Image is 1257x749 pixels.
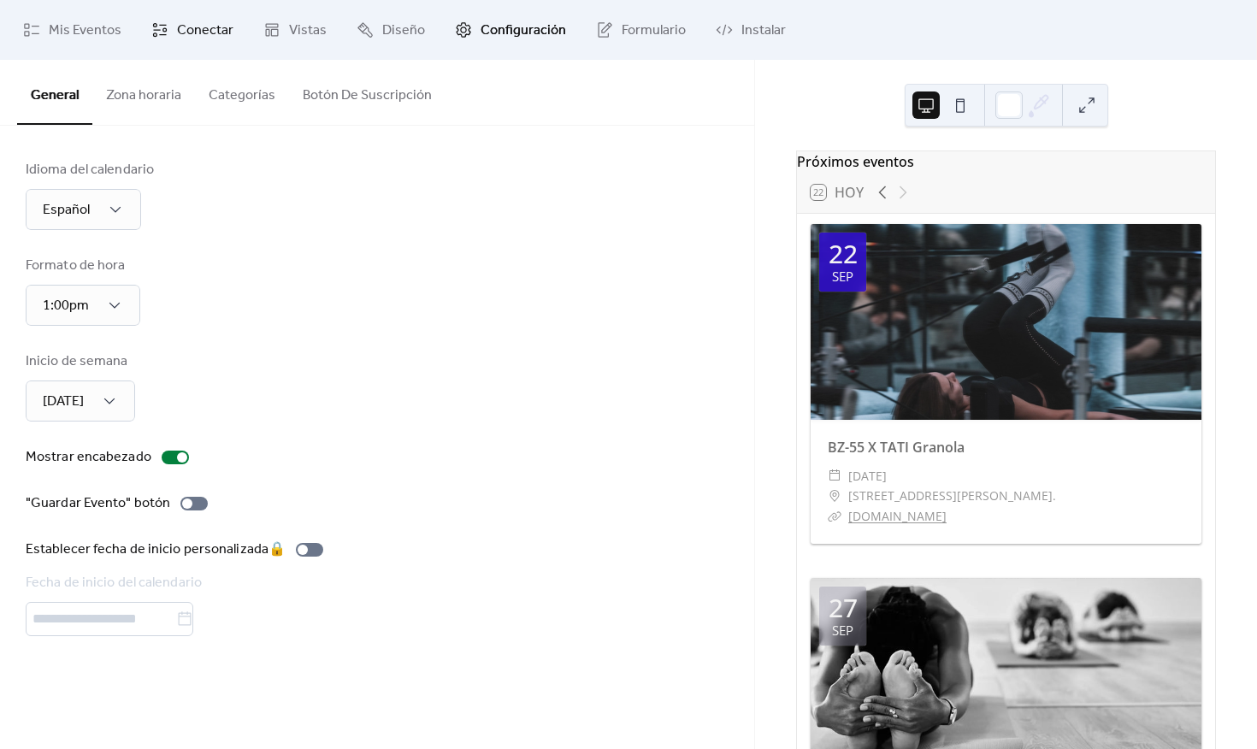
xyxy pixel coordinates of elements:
[26,351,132,372] div: Inicio de semana
[289,60,446,123] button: Botón De Suscripción
[829,595,858,621] div: 27
[622,21,686,41] span: Formulario
[43,292,89,319] span: 1:00pm
[741,21,786,41] span: Instalar
[344,7,438,53] a: Diseño
[832,270,853,283] div: sep
[26,447,151,468] div: Mostrar encabezado
[177,21,233,41] span: Conectar
[43,197,90,223] span: Español
[195,60,289,123] button: Categorías
[43,388,84,415] span: [DATE]
[797,151,1215,172] div: Próximos eventos
[251,7,339,53] a: Vistas
[829,241,858,267] div: 22
[828,506,841,527] div: ​
[703,7,799,53] a: Instalar
[848,466,887,487] span: [DATE]
[382,21,425,41] span: Diseño
[10,7,134,53] a: Mis Eventos
[828,438,965,457] a: BZ-55 X TATI Granola
[49,21,121,41] span: Mis Eventos
[848,508,947,524] a: [DOMAIN_NAME]
[289,21,327,41] span: Vistas
[828,486,841,506] div: ​
[828,466,841,487] div: ​
[92,60,195,123] button: Zona horaria
[26,493,170,514] div: "Guardar Evento" botón
[26,256,137,276] div: Formato de hora
[848,486,1056,506] span: [STREET_ADDRESS][PERSON_NAME].
[481,21,566,41] span: Configuración
[442,7,579,53] a: Configuración
[17,60,92,125] button: General
[139,7,246,53] a: Conectar
[832,624,853,637] div: sep
[583,7,699,53] a: Formulario
[26,160,154,180] div: Idioma del calendario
